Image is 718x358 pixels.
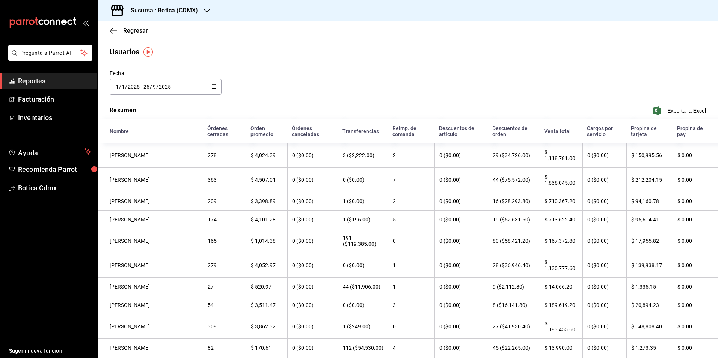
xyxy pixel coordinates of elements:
[203,296,246,314] th: 54
[388,296,434,314] th: 3
[287,168,338,192] th: 0 ($0.00)
[540,253,582,278] th: $ 1,130,777.60
[582,192,627,211] th: 0 ($0.00)
[125,84,127,90] span: /
[540,168,582,192] th: $ 1,636,045.00
[246,339,288,357] th: $ 170.61
[246,314,288,339] th: $ 3,862.32
[119,84,121,90] span: /
[540,229,582,253] th: $ 167,372.80
[582,229,627,253] th: 0 ($0.00)
[123,27,148,34] span: Regresar
[626,192,672,211] th: $ 94,160.78
[246,229,288,253] th: $ 1,014.38
[488,339,540,357] th: 45 ($22,265.00)
[203,211,246,229] th: 174
[246,253,288,278] th: $ 4,052.97
[338,119,388,143] th: Transferencias
[203,253,246,278] th: 279
[582,278,627,296] th: 0 ($0.00)
[338,253,388,278] th: 0 ($0.00)
[488,192,540,211] th: 16 ($28,293.80)
[110,69,222,77] div: Fecha
[582,168,627,192] th: 0 ($0.00)
[673,229,718,253] th: $ 0.00
[127,84,140,90] input: Year
[246,296,288,314] th: $ 3,511.47
[338,168,388,192] th: 0 ($0.00)
[83,20,89,26] button: open_drawer_menu
[626,339,672,357] th: $ 1,273.35
[18,183,91,193] span: Botica Cdmx
[388,143,434,168] th: 2
[143,84,150,90] input: Day
[110,107,136,119] div: navigation tabs
[434,168,488,192] th: 0 ($0.00)
[626,211,672,229] th: $ 95,614.41
[5,54,92,62] a: Pregunta a Parrot AI
[434,143,488,168] th: 0 ($0.00)
[488,143,540,168] th: 29 ($34,726.00)
[150,84,152,90] span: /
[434,339,488,357] th: 0 ($0.00)
[98,192,203,211] th: [PERSON_NAME]
[246,168,288,192] th: $ 4,507.01
[582,143,627,168] th: 0 ($0.00)
[287,314,338,339] th: 0 ($0.00)
[18,76,91,86] span: Reportes
[488,253,540,278] th: 28 ($36,946.40)
[582,339,627,357] th: 0 ($0.00)
[98,339,203,357] th: [PERSON_NAME]
[121,84,125,90] input: Month
[115,84,119,90] input: Day
[18,164,91,174] span: Recomienda Parrot
[338,296,388,314] th: 0 ($0.00)
[18,94,91,104] span: Facturación
[540,211,582,229] th: $ 713,622.40
[434,192,488,211] th: 0 ($0.00)
[287,211,338,229] th: 0 ($0.00)
[203,143,246,168] th: 278
[488,314,540,339] th: 27 ($41,930.40)
[540,143,582,168] th: $ 1,118,781.00
[143,47,153,57] button: Tooltip marker
[488,211,540,229] th: 19 ($52,631.60)
[246,211,288,229] th: $ 4,101.28
[488,168,540,192] th: 44 ($75,572.00)
[141,84,142,90] span: -
[388,119,434,143] th: Reimp. de comanda
[287,296,338,314] th: 0 ($0.00)
[287,192,338,211] th: 0 ($0.00)
[673,296,718,314] th: $ 0.00
[20,49,81,57] span: Pregunta a Parrot AI
[203,119,246,143] th: Órdenes cerradas
[98,143,203,168] th: [PERSON_NAME]
[673,192,718,211] th: $ 0.00
[582,296,627,314] th: 0 ($0.00)
[434,119,488,143] th: Descuentos de artículo
[98,211,203,229] th: [PERSON_NAME]
[673,119,718,143] th: Propina de pay
[434,211,488,229] th: 0 ($0.00)
[673,253,718,278] th: $ 0.00
[287,229,338,253] th: 0 ($0.00)
[434,229,488,253] th: 0 ($0.00)
[488,119,540,143] th: Descuentos de orden
[434,314,488,339] th: 0 ($0.00)
[540,119,582,143] th: Venta total
[18,113,91,123] span: Inventarios
[338,278,388,296] th: 44 ($11,906.00)
[203,192,246,211] th: 209
[626,119,672,143] th: Propina de tarjeta
[158,84,171,90] input: Year
[246,119,288,143] th: Orden promedio
[287,339,338,357] th: 0 ($0.00)
[626,314,672,339] th: $ 148,808.40
[287,253,338,278] th: 0 ($0.00)
[673,211,718,229] th: $ 0.00
[388,229,434,253] th: 0
[582,119,627,143] th: Cargos por servicio
[488,278,540,296] th: 9 ($2,112.80)
[338,229,388,253] th: 191 ($119,385.00)
[110,107,136,119] button: Resumen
